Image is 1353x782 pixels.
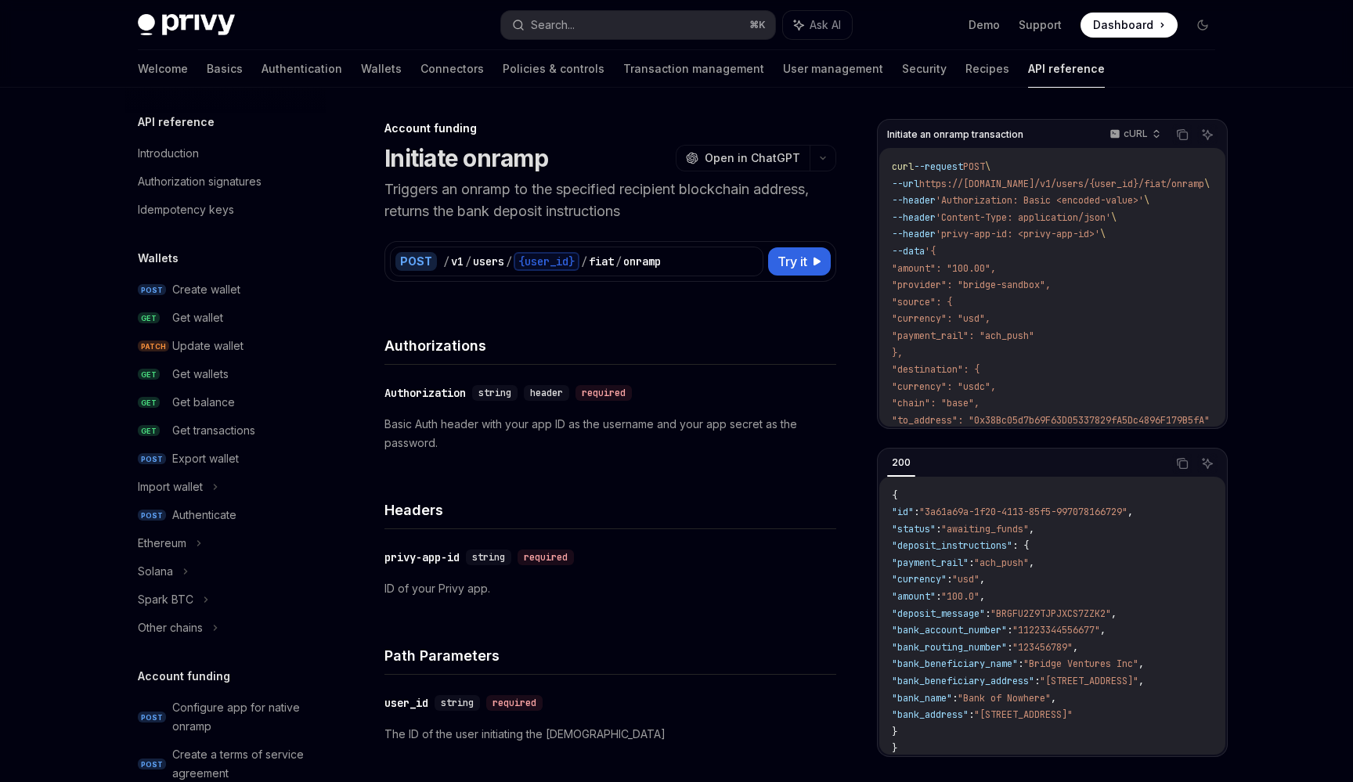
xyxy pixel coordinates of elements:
[575,385,632,401] div: required
[965,50,1009,88] a: Recipes
[623,50,764,88] a: Transaction management
[936,194,1144,207] span: 'Authorization: Basic <encoded-value>'
[531,16,575,34] div: Search...
[892,590,936,603] span: "amount"
[384,178,836,222] p: Triggers an onramp to the specified recipient blockchain address, returns the bank deposit instru...
[384,579,836,598] p: ID of your Privy app.
[262,50,342,88] a: Authentication
[676,145,810,171] button: Open in ChatGPT
[384,499,836,521] h4: Headers
[623,254,661,269] div: onramp
[990,607,1111,620] span: "BRGFU2Z9TJPJXCS7ZZK2"
[1012,539,1029,552] span: : {
[892,506,914,518] span: "id"
[172,365,229,384] div: Get wallets
[892,607,985,620] span: "deposit_message"
[138,144,199,163] div: Introduction
[892,296,952,308] span: "source": {
[125,139,326,168] a: Introduction
[1100,624,1106,636] span: ,
[980,590,985,603] span: ,
[451,254,464,269] div: v1
[138,200,234,219] div: Idempotency keys
[138,249,179,268] h5: Wallets
[443,254,449,269] div: /
[125,445,326,473] a: POSTExport wallet
[887,453,915,472] div: 200
[1040,675,1138,687] span: "[STREET_ADDRESS]"
[914,160,963,173] span: --request
[892,160,914,173] span: curl
[892,347,903,359] span: },
[172,449,239,468] div: Export wallet
[1051,692,1056,705] span: ,
[384,385,466,401] div: Authorization
[958,692,1051,705] span: "Bank of Nowhere"
[952,573,980,586] span: "usd"
[892,523,936,535] span: "status"
[518,550,574,565] div: required
[985,160,990,173] span: \
[1007,641,1012,654] span: :
[892,573,947,586] span: "currency"
[1172,124,1192,145] button: Copy the contents from the code block
[892,330,1034,342] span: "payment_rail": "ach_push"
[892,692,952,705] span: "bank_name"
[892,178,919,190] span: --url
[914,506,919,518] span: :
[138,759,166,770] span: POST
[138,453,166,465] span: POST
[1111,211,1117,224] span: \
[581,254,587,269] div: /
[138,14,235,36] img: dark logo
[138,534,186,553] div: Ethereum
[810,17,841,33] span: Ask AI
[749,19,766,31] span: ⌘ K
[138,172,262,191] div: Authorization signatures
[138,667,230,686] h5: Account funding
[138,562,173,581] div: Solana
[892,708,969,721] span: "bank_address"
[1034,675,1040,687] span: :
[138,113,215,132] h5: API reference
[1029,523,1034,535] span: ,
[125,196,326,224] a: Idempotency keys
[125,501,326,529] a: POSTAuthenticate
[892,363,980,376] span: "destination": {
[919,178,1204,190] span: https://[DOMAIN_NAME]/v1/users/{user_id}/fiat/onramp
[892,245,925,258] span: --data
[1019,17,1062,33] a: Support
[919,506,1127,518] span: "3a61a69a-1f20-4113-85f5-997078166729"
[1012,641,1073,654] span: "123456789"
[980,573,985,586] span: ,
[952,692,958,705] span: :
[1007,624,1012,636] span: :
[1190,13,1215,38] button: Toggle dark mode
[207,50,243,88] a: Basics
[936,523,941,535] span: :
[974,708,1073,721] span: "[STREET_ADDRESS]"
[936,228,1100,240] span: 'privy-app-id: <privy-app-id>'
[384,121,836,136] div: Account funding
[1028,50,1105,88] a: API reference
[420,50,484,88] a: Connectors
[384,415,836,452] p: Basic Auth header with your app ID as the username and your app secret as the password.
[172,280,240,299] div: Create wallet
[384,144,548,172] h1: Initiate onramp
[1124,128,1148,140] p: cURL
[514,252,579,271] div: {user_id}
[138,590,193,609] div: Spark BTC
[1100,228,1106,240] span: \
[503,50,604,88] a: Policies & controls
[125,416,326,445] a: GETGet transactions
[947,573,952,586] span: :
[887,128,1023,141] span: Initiate an onramp transaction
[1138,675,1144,687] span: ,
[384,725,836,744] p: The ID of the user initiating the [DEMOGRAPHIC_DATA]
[892,726,897,738] span: }
[892,397,980,409] span: "chain": "base",
[778,252,807,271] span: Try it
[172,421,255,440] div: Get transactions
[472,551,505,564] span: string
[892,279,1051,291] span: "provider": "bridge-sandbox",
